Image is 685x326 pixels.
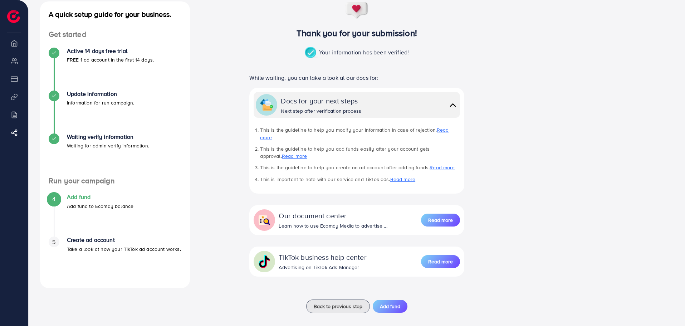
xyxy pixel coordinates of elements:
li: This is the guideline to help you add funds easily after your account gets approval. [260,145,460,160]
div: Our document center [279,210,387,221]
iframe: Chat [655,294,680,321]
h4: Run your campaign [40,176,190,185]
p: Add fund to Ecomdy balance [67,202,133,210]
img: success [345,1,369,19]
a: Read more [421,213,460,227]
div: Next step after verification process [281,107,361,115]
span: Read more [428,216,453,224]
a: Read more [390,176,415,183]
a: Read more [282,152,307,160]
button: Add fund [373,300,407,313]
p: While waiting, you can take a look at our docs for: [249,73,464,82]
p: Waiting for admin verify information. [67,141,149,150]
li: Active 14 days free trial [40,48,190,91]
button: Read more [421,255,460,268]
img: collapse [258,255,271,268]
li: Waiting verify information [40,133,190,176]
span: 4 [52,195,55,203]
a: Read more [260,126,449,141]
img: collapse [448,100,458,110]
h4: Create ad account [67,237,181,243]
button: Read more [421,214,460,227]
div: Advertising on TikTok Ads Manager [279,264,366,271]
div: Learn how to use Ecomdy Media to advertise ... [279,222,387,229]
li: This is the guideline to help you create an ad account after adding funds. [260,164,460,171]
p: Your information has been verified! [305,47,409,59]
li: Add fund [40,194,190,237]
img: collapse [260,98,273,111]
img: logo [7,10,20,23]
div: TikTok business help center [279,252,366,262]
li: Update Information [40,91,190,133]
span: 5 [52,238,55,246]
img: success [305,47,319,59]
h4: A quick setup guide for your business. [40,10,190,19]
li: Create ad account [40,237,190,279]
p: FREE 1 ad account in the first 14 days. [67,55,154,64]
h4: Update Information [67,91,134,97]
a: Read more [430,164,455,171]
img: collapse [258,214,271,227]
h4: Waiting verify information [67,133,149,140]
a: Read more [421,254,460,269]
h3: Thank you for your submission! [238,28,476,38]
button: Back to previous step [306,300,370,313]
li: This is important to note with our service and TikTok ads. [260,176,460,183]
li: This is the guideline to help you modify your information in case of rejection. [260,126,460,141]
span: Back to previous step [314,303,362,310]
span: Read more [428,258,453,265]
p: Take a look at how your TikTok ad account works. [67,245,181,253]
div: Docs for your next steps [281,96,361,106]
h4: Add fund [67,194,133,200]
h4: Get started [40,30,190,39]
span: Add fund [380,303,400,310]
h4: Active 14 days free trial [67,48,154,54]
p: Information for run campaign. [67,98,134,107]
